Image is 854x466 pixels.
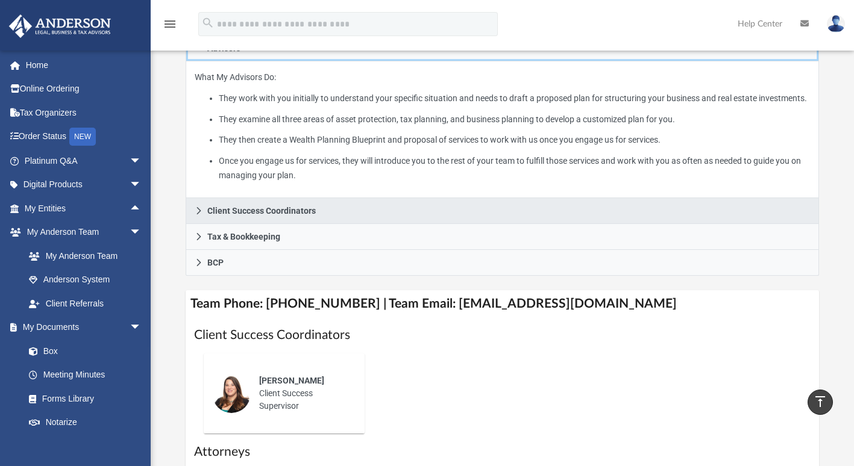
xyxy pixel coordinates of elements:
[186,250,818,276] a: BCP
[207,258,224,267] span: BCP
[8,173,160,197] a: Digital Productsarrow_drop_down
[219,91,810,106] li: They work with you initially to understand your specific situation and needs to draft a proposed ...
[8,125,160,149] a: Order StatusNEW
[8,315,154,340] a: My Documentsarrow_drop_down
[8,53,160,77] a: Home
[219,154,810,183] li: Once you engage us for services, they will introduce you to the rest of your team to fulfill thos...
[827,15,845,33] img: User Pic
[207,207,316,215] span: Client Success Coordinators
[130,173,154,197] span: arrow_drop_down
[194,443,810,461] h1: Attorneys
[251,366,356,421] div: Client Success Supervisor
[17,363,154,387] a: Meeting Minutes
[5,14,115,38] img: Anderson Advisors Platinum Portal
[163,17,177,31] i: menu
[17,244,148,268] a: My Anderson Team
[195,70,809,183] p: What My Advisors Do:
[186,198,818,224] a: Client Success Coordinators
[8,101,160,125] a: Tax Organizers
[130,315,154,340] span: arrow_drop_down
[201,16,215,30] i: search
[212,374,251,413] img: thumbnail
[207,232,280,241] span: Tax & Bookkeeping
[8,220,154,244] a: My Anderson Teamarrow_drop_down
[69,128,96,146] div: NEW
[17,411,154,435] a: Notarize
[186,61,818,198] div: Advisors
[8,196,160,220] a: My Entitiesarrow_drop_up
[163,23,177,31] a: menu
[130,196,154,221] span: arrow_drop_up
[207,44,240,52] span: Advisors
[17,339,148,363] a: Box
[194,326,810,344] h1: Client Success Coordinators
[186,224,818,250] a: Tax & Bookkeeping
[808,390,833,415] a: vertical_align_top
[17,387,148,411] a: Forms Library
[186,290,818,317] h4: Team Phone: [PHONE_NUMBER] | Team Email: [EMAIL_ADDRESS][DOMAIN_NAME]
[8,149,160,173] a: Platinum Q&Aarrow_drop_down
[8,77,160,101] a: Online Ordering
[130,149,154,173] span: arrow_drop_down
[130,220,154,245] span: arrow_drop_down
[17,291,154,315] a: Client Referrals
[219,132,810,148] li: They then create a Wealth Planning Blueprint and proposal of services to work with us once you en...
[259,376,324,385] span: [PERSON_NAME]
[219,112,810,127] li: They examine all three areas of asset protection, tax planning, and business planning to develop ...
[17,268,154,292] a: Anderson System
[813,394,827,409] i: vertical_align_top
